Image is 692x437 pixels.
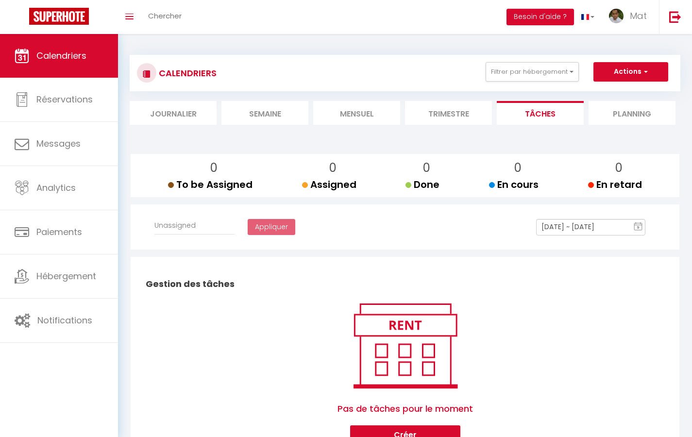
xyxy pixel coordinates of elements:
[609,9,624,23] img: ...
[36,50,86,62] span: Calendriers
[168,178,253,191] span: To be Assigned
[36,270,96,282] span: Hébergement
[413,159,439,177] p: 0
[637,225,640,230] text: 9
[497,159,539,177] p: 0
[302,178,356,191] span: Assigned
[338,392,473,425] span: Pas de tâches pour le moment
[630,10,647,22] span: Mat
[148,11,182,21] span: Chercher
[36,93,93,105] span: Réservations
[29,8,89,25] img: Super Booking
[221,101,308,125] li: Semaine
[37,314,92,326] span: Notifications
[596,159,642,177] p: 0
[589,101,675,125] li: Planning
[536,219,645,235] input: Select Date Range
[36,137,81,150] span: Messages
[506,9,574,25] button: Besoin d'aide ?
[669,11,681,23] img: logout
[156,62,217,84] h3: CALENDRIERS
[486,62,579,82] button: Filtrer par hébergement
[489,178,539,191] span: En cours
[310,159,356,177] p: 0
[405,178,439,191] span: Done
[36,182,76,194] span: Analytics
[343,299,467,392] img: rent.png
[8,4,37,33] button: Ouvrir le widget de chat LiveChat
[130,101,217,125] li: Journalier
[36,226,82,238] span: Paiements
[588,178,642,191] span: En retard
[497,101,584,125] li: Tâches
[593,62,668,82] button: Actions
[143,269,667,299] h2: Gestion des tâches
[176,159,253,177] p: 0
[405,101,492,125] li: Trimestre
[248,219,295,235] button: Appliquer
[313,101,400,125] li: Mensuel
